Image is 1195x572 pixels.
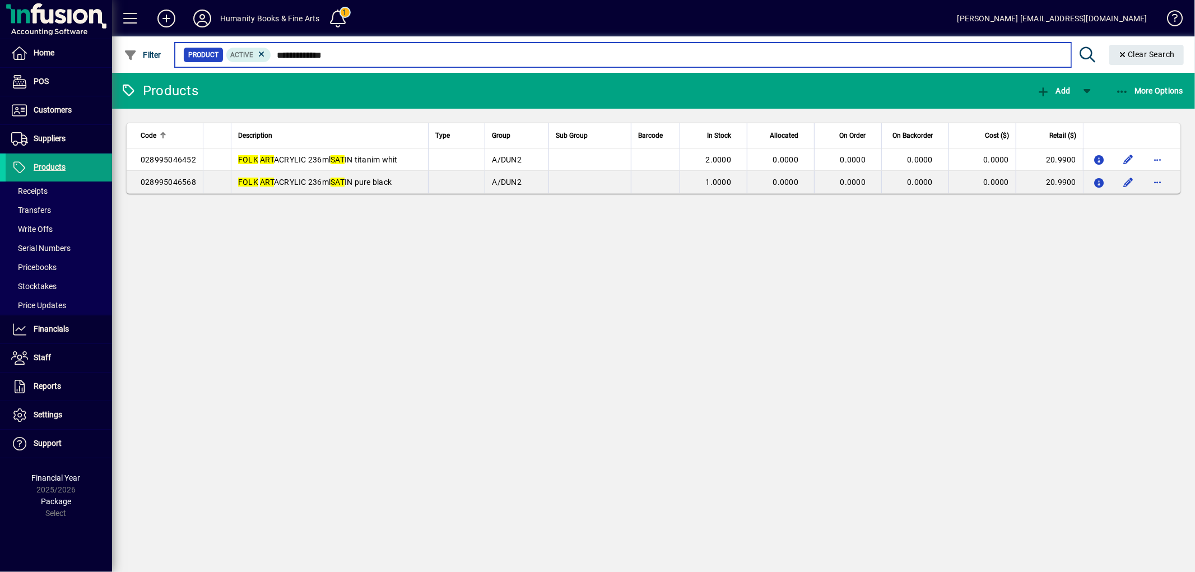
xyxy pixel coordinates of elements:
[1119,151,1137,169] button: Edit
[220,10,320,27] div: Humanity Books & Fine Arts
[492,129,542,142] div: Group
[6,344,112,372] a: Staff
[6,296,112,315] a: Price Updates
[908,155,933,164] span: 0.0000
[707,129,731,142] span: In Stock
[1115,86,1184,95] span: More Options
[226,48,271,62] mat-chip: Activation Status: Active
[840,178,866,187] span: 0.0000
[1118,50,1175,59] span: Clear Search
[687,129,741,142] div: In Stock
[6,182,112,201] a: Receipts
[34,48,54,57] span: Home
[141,129,156,142] span: Code
[238,155,398,164] span: ACRYLIC 236ml IN titanim whit
[957,10,1147,27] div: [PERSON_NAME] [EMAIL_ADDRESS][DOMAIN_NAME]
[1119,173,1137,191] button: Edit
[1148,151,1166,169] button: More options
[41,497,71,506] span: Package
[34,77,49,86] span: POS
[238,178,258,187] em: FOLK
[34,105,72,114] span: Customers
[34,382,61,390] span: Reports
[1036,86,1070,95] span: Add
[1159,2,1181,39] a: Knowledge Base
[638,129,673,142] div: Barcode
[1016,148,1083,171] td: 20.9900
[34,162,66,171] span: Products
[11,244,71,253] span: Serial Numbers
[231,51,254,59] span: Active
[948,171,1016,193] td: 0.0000
[34,410,62,419] span: Settings
[985,129,1009,142] span: Cost ($)
[34,324,69,333] span: Financials
[32,473,81,482] span: Financial Year
[121,45,164,65] button: Filter
[11,187,48,196] span: Receipts
[770,129,798,142] span: Allocated
[331,155,345,164] em: SAT
[773,178,799,187] span: 0.0000
[238,129,421,142] div: Description
[6,220,112,239] a: Write Offs
[908,178,933,187] span: 0.0000
[6,401,112,429] a: Settings
[6,201,112,220] a: Transfers
[1016,171,1083,193] td: 20.9900
[706,178,732,187] span: 1.0000
[6,96,112,124] a: Customers
[706,155,732,164] span: 2.0000
[6,68,112,96] a: POS
[6,258,112,277] a: Pricebooks
[331,178,345,187] em: SAT
[11,206,51,215] span: Transfers
[754,129,808,142] div: Allocated
[638,129,663,142] span: Barcode
[260,178,274,187] em: ART
[184,8,220,29] button: Profile
[141,178,196,187] span: 028995046568
[1109,45,1184,65] button: Clear
[6,125,112,153] a: Suppliers
[260,155,274,164] em: ART
[492,178,522,187] span: A/DUN2
[6,430,112,458] a: Support
[11,301,66,310] span: Price Updates
[34,353,51,362] span: Staff
[120,82,198,100] div: Products
[6,315,112,343] a: Financials
[892,129,933,142] span: On Backorder
[238,129,272,142] span: Description
[556,129,588,142] span: Sub Group
[6,277,112,296] a: Stocktakes
[6,373,112,401] a: Reports
[492,129,510,142] span: Group
[6,239,112,258] a: Serial Numbers
[821,129,876,142] div: On Order
[948,148,1016,171] td: 0.0000
[1049,129,1076,142] span: Retail ($)
[839,129,866,142] span: On Order
[6,39,112,67] a: Home
[238,155,258,164] em: FOLK
[840,155,866,164] span: 0.0000
[889,129,943,142] div: On Backorder
[1148,173,1166,191] button: More options
[124,50,161,59] span: Filter
[141,155,196,164] span: 028995046452
[1034,81,1073,101] button: Add
[556,129,624,142] div: Sub Group
[238,178,392,187] span: ACRYLIC 236ml IN pure black
[435,129,478,142] div: Type
[11,282,57,291] span: Stocktakes
[188,49,218,61] span: Product
[141,129,196,142] div: Code
[1113,81,1187,101] button: More Options
[11,263,57,272] span: Pricebooks
[773,155,799,164] span: 0.0000
[492,155,522,164] span: A/DUN2
[34,439,62,448] span: Support
[435,129,450,142] span: Type
[11,225,53,234] span: Write Offs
